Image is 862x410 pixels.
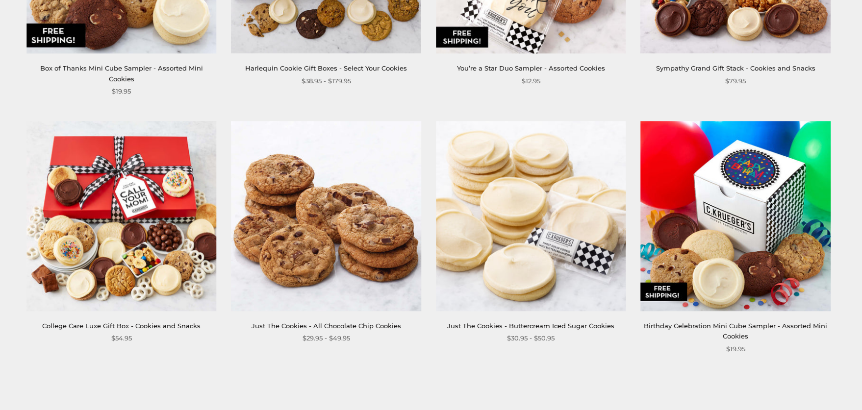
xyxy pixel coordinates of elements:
span: $38.95 - $179.95 [302,76,351,86]
span: $30.95 - $50.95 [507,333,555,343]
a: College Care Luxe Gift Box - Cookies and Snacks [42,322,201,330]
a: Sympathy Grand Gift Stack - Cookies and Snacks [656,64,815,72]
a: Birthday Celebration Mini Cube Sampler - Assorted Mini Cookies [641,121,831,312]
span: $12.95 [522,76,540,86]
a: Birthday Celebration Mini Cube Sampler - Assorted Mini Cookies [644,322,827,340]
span: $19.95 [726,344,745,354]
iframe: Sign Up via Text for Offers [8,373,101,402]
img: College Care Luxe Gift Box - Cookies and Snacks [26,121,217,312]
span: $29.95 - $49.95 [303,333,350,343]
a: Just The Cookies - Buttercream Iced Sugar Cookies [447,322,614,330]
span: $79.95 [725,76,746,86]
a: Harlequin Cookie Gift Boxes - Select Your Cookies [245,64,407,72]
span: $19.95 [112,86,131,96]
span: $54.95 [111,333,132,343]
a: You’re a Star Duo Sampler - Assorted Cookies [457,64,605,72]
img: Just The Cookies - Buttercream Iced Sugar Cookies [436,121,626,312]
a: Just The Cookies - All Chocolate Chip Cookies [252,322,401,330]
img: Just The Cookies - All Chocolate Chip Cookies [231,121,421,312]
img: Birthday Celebration Mini Cube Sampler - Assorted Mini Cookies [640,121,831,312]
a: Box of Thanks Mini Cube Sampler - Assorted Mini Cookies [40,64,203,82]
